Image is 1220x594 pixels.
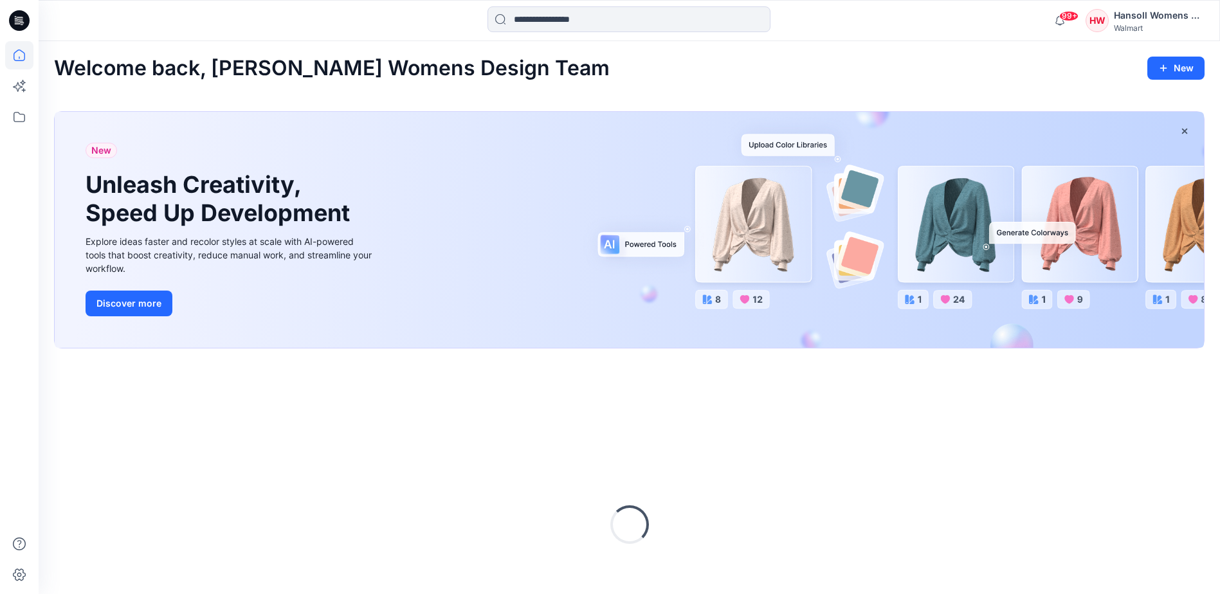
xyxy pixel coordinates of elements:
[86,291,375,316] a: Discover more
[1114,23,1204,33] div: Walmart
[91,143,111,158] span: New
[86,235,375,275] div: Explore ideas faster and recolor styles at scale with AI-powered tools that boost creativity, red...
[86,291,172,316] button: Discover more
[1086,9,1109,32] div: HW
[1147,57,1205,80] button: New
[86,171,356,226] h1: Unleash Creativity, Speed Up Development
[54,57,610,80] h2: Welcome back, [PERSON_NAME] Womens Design Team
[1059,11,1079,21] span: 99+
[1114,8,1204,23] div: Hansoll Womens Design Team Hansoll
